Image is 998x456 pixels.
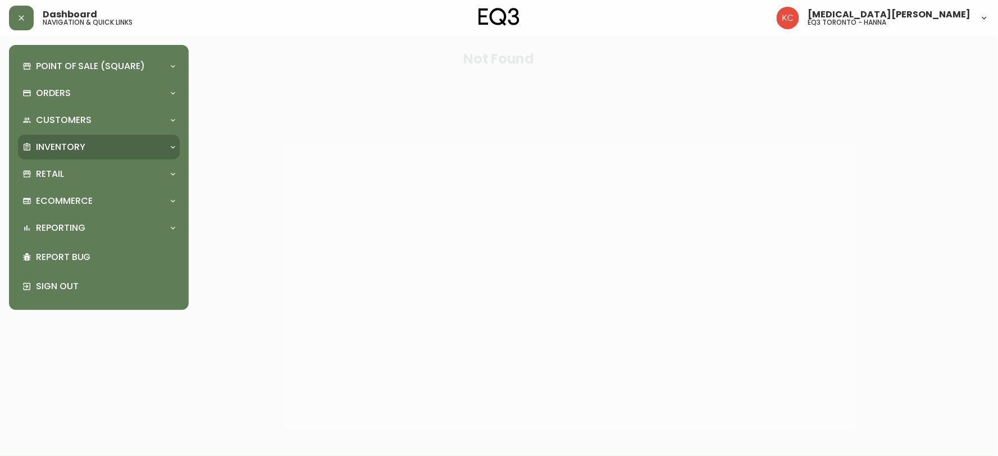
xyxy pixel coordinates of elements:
[18,135,180,159] div: Inventory
[36,87,71,99] p: Orders
[18,162,180,186] div: Retail
[479,8,520,26] img: logo
[36,222,85,234] p: Reporting
[808,10,971,19] span: [MEDICAL_DATA][PERSON_NAME]
[18,272,180,301] div: Sign Out
[808,19,887,26] h5: eq3 toronto - hanna
[18,189,180,213] div: Ecommerce
[777,7,799,29] img: 6487344ffbf0e7f3b216948508909409
[43,10,97,19] span: Dashboard
[18,81,180,106] div: Orders
[36,141,85,153] p: Inventory
[36,168,64,180] p: Retail
[36,60,145,72] p: Point of Sale (Square)
[36,195,93,207] p: Ecommerce
[36,280,175,293] p: Sign Out
[18,108,180,133] div: Customers
[18,243,180,272] div: Report Bug
[18,216,180,240] div: Reporting
[18,54,180,79] div: Point of Sale (Square)
[36,251,175,263] p: Report Bug
[43,19,133,26] h5: navigation & quick links
[36,114,92,126] p: Customers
